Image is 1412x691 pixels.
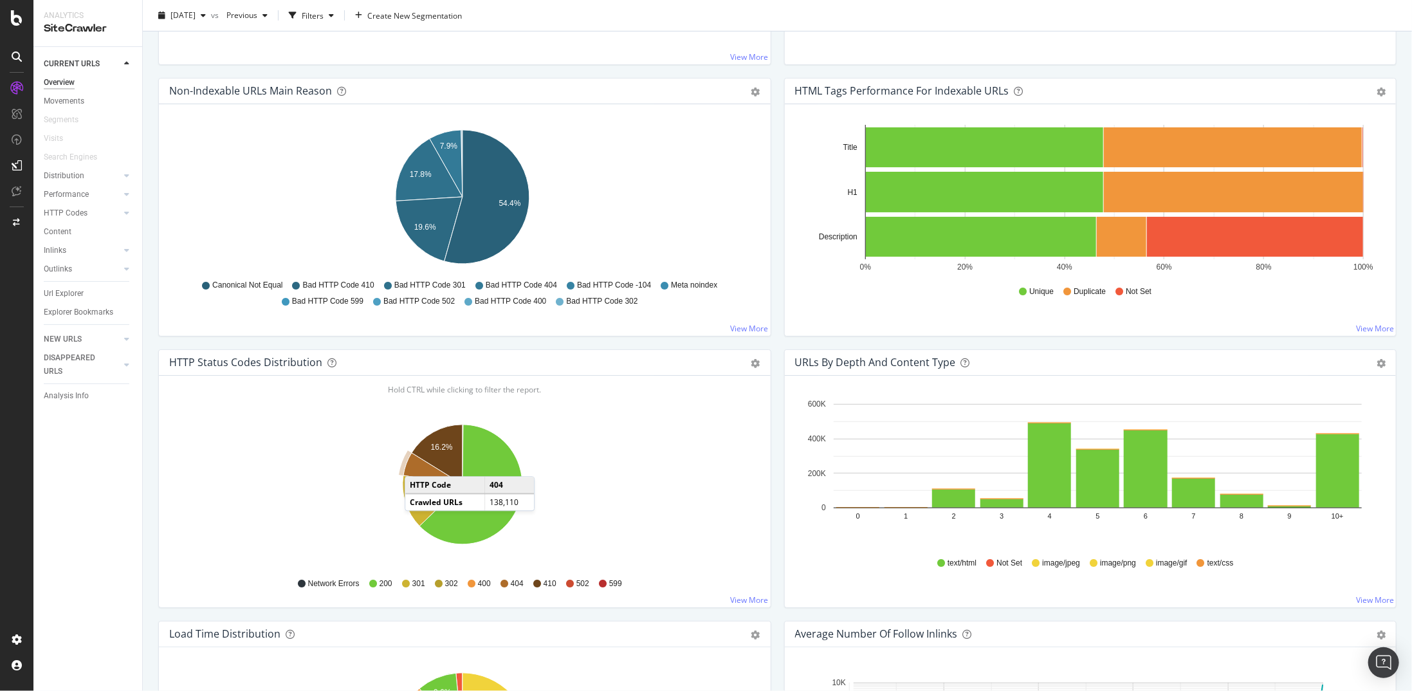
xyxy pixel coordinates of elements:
[856,512,859,520] text: 0
[566,296,637,307] span: Bad HTTP Code 302
[795,396,1382,546] div: A chart.
[44,306,113,319] div: Explorer Bookmarks
[410,170,432,179] text: 17.8%
[169,627,280,640] div: Load Time Distribution
[44,389,89,403] div: Analysis Info
[44,333,120,346] a: NEW URLS
[44,132,76,145] a: Visits
[577,280,651,291] span: Bad HTTP Code -104
[957,263,973,272] text: 20%
[1126,286,1151,297] span: Not Set
[996,558,1022,569] span: Not Set
[1000,512,1004,520] text: 3
[44,263,72,276] div: Outlinks
[499,199,521,208] text: 54.4%
[350,5,467,26] button: Create New Segmentation
[731,594,769,605] a: View More
[44,132,63,145] div: Visits
[394,280,466,291] span: Bad HTTP Code 301
[169,125,756,274] div: A chart.
[367,10,462,21] span: Create New Segmentation
[44,389,133,403] a: Analysis Info
[44,351,120,378] a: DISAPPEARED URLS
[475,296,546,307] span: Bad HTTP Code 400
[44,95,133,108] a: Movements
[859,263,871,272] text: 0%
[44,225,71,239] div: Content
[44,57,100,71] div: CURRENT URLS
[44,151,97,164] div: Search Engines
[478,578,491,589] span: 400
[795,84,1009,97] div: HTML Tags Performance for Indexable URLs
[44,207,120,220] a: HTTP Codes
[1156,558,1187,569] span: image/gif
[951,512,955,520] text: 2
[795,356,956,369] div: URLs by Depth and Content Type
[44,76,75,89] div: Overview
[44,263,120,276] a: Outlinks
[1377,88,1386,97] div: gear
[44,333,82,346] div: NEW URLS
[302,10,324,21] div: Filters
[380,578,392,589] span: 200
[1207,558,1234,569] span: text/css
[44,244,66,257] div: Inlinks
[1191,512,1195,520] text: 7
[212,280,282,291] span: Canonical Not Equal
[1042,558,1080,569] span: image/jpeg
[1353,263,1373,272] text: 100%
[485,494,534,511] td: 138,110
[44,113,91,127] a: Segments
[1096,512,1099,520] text: 5
[44,113,78,127] div: Segments
[44,76,133,89] a: Overview
[818,232,857,241] text: Description
[44,95,84,108] div: Movements
[1368,647,1399,678] div: Open Intercom Messenger
[1331,512,1343,520] text: 10+
[44,188,89,201] div: Performance
[44,351,109,378] div: DISAPPEARED URLS
[44,57,120,71] a: CURRENT URLS
[44,225,133,239] a: Content
[751,359,760,368] div: gear
[1256,263,1271,272] text: 80%
[170,10,196,21] span: 2025 Aug. 13th
[405,494,485,511] td: Crawled URLs
[44,306,133,319] a: Explorer Bookmarks
[431,443,453,452] text: 16.2%
[609,578,622,589] span: 599
[807,400,825,409] text: 600K
[383,296,455,307] span: Bad HTTP Code 502
[795,125,1382,274] svg: A chart.
[169,417,756,566] svg: A chart.
[412,578,425,589] span: 301
[44,10,132,21] div: Analytics
[303,280,374,291] span: Bad HTTP Code 410
[414,223,436,232] text: 19.6%
[1047,512,1051,520] text: 4
[44,287,84,300] div: Url Explorer
[1356,594,1394,605] a: View More
[795,627,958,640] div: Average Number of Follow Inlinks
[1057,263,1072,272] text: 40%
[1156,263,1171,272] text: 60%
[731,51,769,62] a: View More
[1377,359,1386,368] div: gear
[1240,512,1243,520] text: 8
[671,280,717,291] span: Meta noindex
[284,5,339,26] button: Filters
[169,356,322,369] div: HTTP Status Codes Distribution
[405,477,485,494] td: HTTP Code
[292,296,363,307] span: Bad HTTP Code 599
[1100,558,1136,569] span: image/png
[1029,286,1054,297] span: Unique
[821,504,826,513] text: 0
[1356,323,1394,334] a: View More
[751,631,760,640] div: gear
[847,188,857,197] text: H1
[751,88,760,97] div: gear
[1377,631,1386,640] div: gear
[807,469,825,478] text: 200K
